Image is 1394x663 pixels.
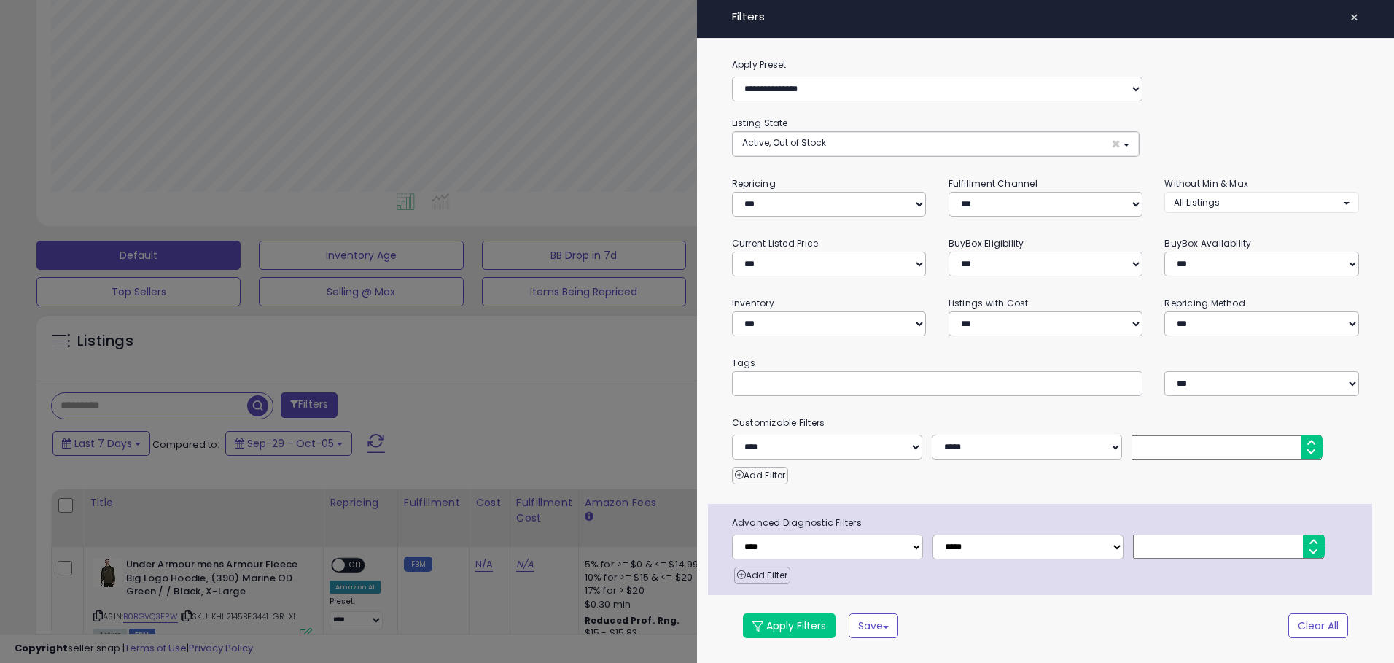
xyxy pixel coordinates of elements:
[743,613,836,638] button: Apply Filters
[733,132,1139,156] button: Active, Out of Stock ×
[1164,192,1359,213] button: All Listings
[734,567,790,584] button: Add Filter
[949,297,1029,309] small: Listings with Cost
[732,117,788,129] small: Listing State
[721,355,1370,371] small: Tags
[732,237,818,249] small: Current Listed Price
[949,177,1037,190] small: Fulfillment Channel
[949,237,1024,249] small: BuyBox Eligibility
[849,613,898,638] button: Save
[1288,613,1348,638] button: Clear All
[721,515,1372,531] span: Advanced Diagnostic Filters
[721,57,1370,73] label: Apply Preset:
[742,136,826,149] span: Active, Out of Stock
[1174,196,1220,209] span: All Listings
[732,177,776,190] small: Repricing
[1344,7,1365,28] button: ×
[1111,136,1121,152] span: ×
[1164,297,1245,309] small: Repricing Method
[732,11,1359,23] h4: Filters
[732,467,788,484] button: Add Filter
[1164,177,1248,190] small: Without Min & Max
[1350,7,1359,28] span: ×
[732,297,774,309] small: Inventory
[721,415,1370,431] small: Customizable Filters
[1164,237,1251,249] small: BuyBox Availability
